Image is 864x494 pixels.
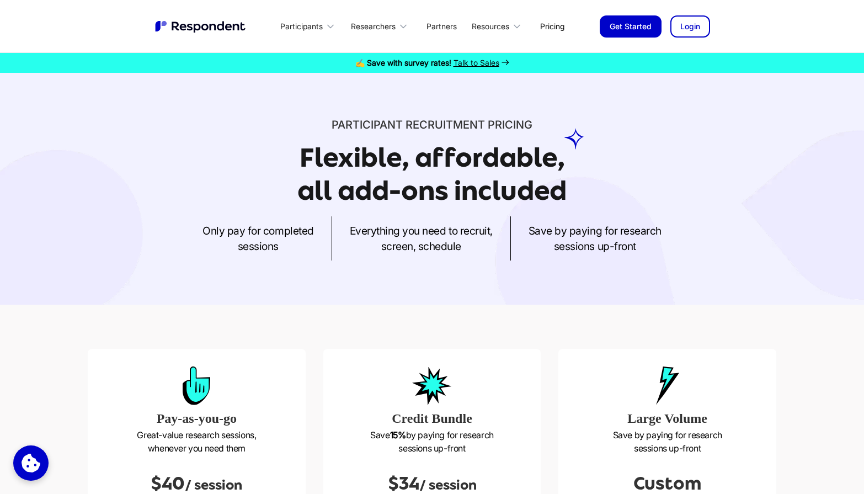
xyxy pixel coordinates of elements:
[600,15,662,38] a: Get Started
[418,13,466,39] a: Partners
[351,21,396,32] div: Researchers
[567,428,767,455] p: Save by paying for research sessions up-front
[185,477,242,493] span: / session
[154,19,248,34] img: Untitled UI logotext
[529,223,662,254] p: Save by paying for research sessions up-front
[280,21,323,32] div: Participants
[472,21,509,32] div: Resources
[332,408,532,428] h3: Credit Bundle
[154,19,248,34] a: home
[454,58,499,67] span: Talk to Sales
[633,474,701,493] span: Custom
[388,474,419,493] span: $34
[274,13,345,39] div: Participants
[345,13,418,39] div: Researchers
[355,58,451,67] strong: ✍️ Save with survey rates!
[390,429,406,440] strong: 15%
[350,223,493,254] p: Everything you need to recruit, screen, schedule
[531,13,573,39] a: Pricing
[332,118,485,131] span: Participant recruitment
[488,118,532,131] span: PRICING
[419,477,477,493] span: / session
[466,13,531,39] div: Resources
[97,428,297,455] p: Great-value research sessions, whenever you need them
[97,408,297,428] h3: Pay-as-you-go
[151,474,185,493] span: $40
[567,408,767,428] h3: Large Volume
[297,142,567,206] h1: Flexible, affordable, all add-ons included
[670,15,710,38] a: Login
[202,223,313,254] p: Only pay for completed sessions
[332,428,532,455] p: Save by paying for research sessions up-front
